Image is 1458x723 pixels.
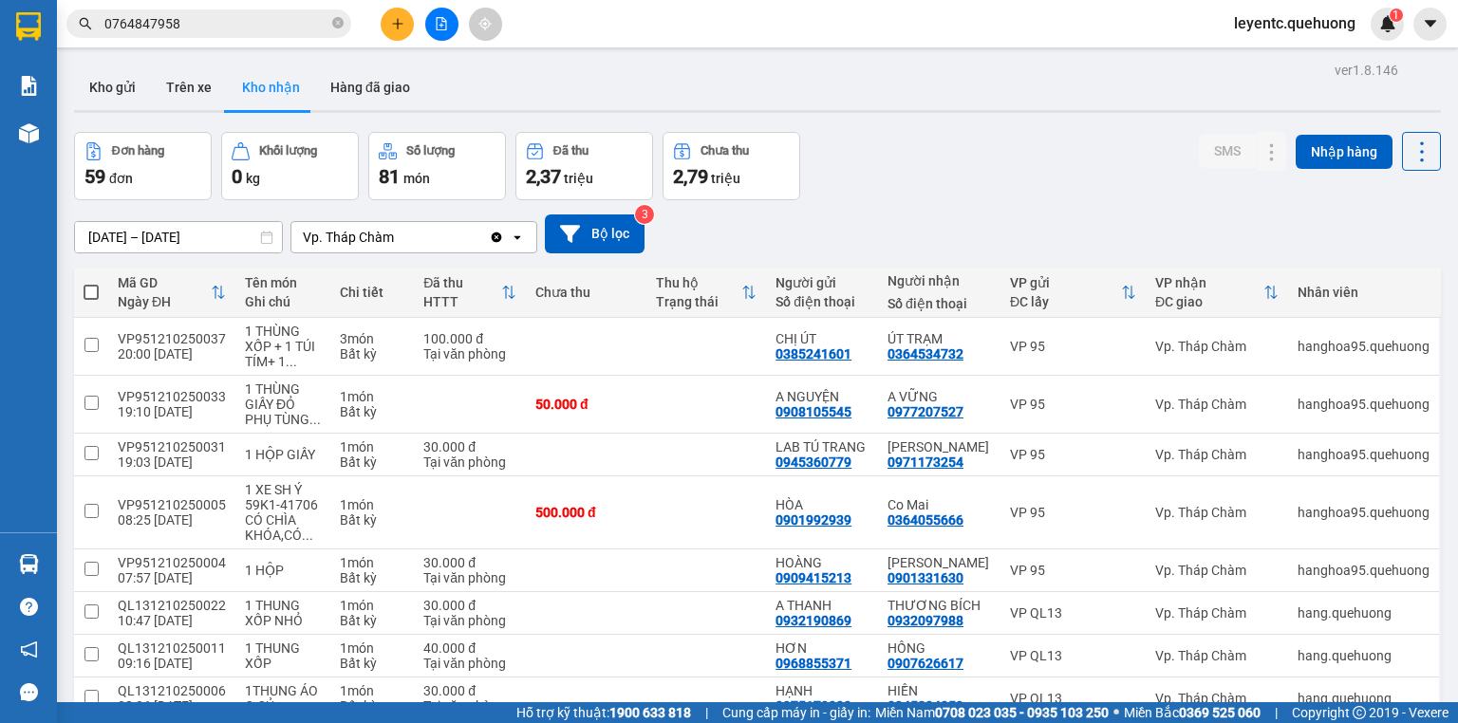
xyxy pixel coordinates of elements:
[776,640,869,656] div: HƠN
[19,554,39,574] img: warehouse-icon
[510,230,525,245] svg: open
[108,268,235,318] th: Toggle SortBy
[1010,563,1136,578] div: VP 95
[118,294,211,309] div: Ngày ĐH
[888,454,963,470] div: 0971173254
[340,640,404,656] div: 1 món
[515,132,653,200] button: Đã thu2,37 triệu
[423,598,516,613] div: 30.000 đ
[888,404,963,419] div: 0977207527
[340,497,404,512] div: 1 món
[609,705,691,720] strong: 1900 633 818
[516,702,691,723] span: Hỗ trợ kỹ thuật:
[776,497,869,512] div: HÒA
[340,346,404,361] div: Bất kỳ
[379,165,400,188] span: 81
[888,656,963,671] div: 0907626617
[776,698,851,714] div: 0975179000
[423,683,516,698] div: 30.000 đ
[340,389,404,404] div: 1 món
[340,613,404,628] div: Bất kỳ
[118,683,226,698] div: QL131210250006
[888,683,991,698] div: HIỀN
[776,570,851,585] div: 0909415213
[423,570,516,585] div: Tại văn phòng
[118,404,226,419] div: 19:10 [DATE]
[74,132,212,200] button: Đơn hàng59đơn
[245,381,321,427] div: 1 THÙNG GIẤY ĐỎ PHỤ TÙNG XE
[535,285,637,300] div: Chưa thu
[1155,294,1263,309] div: ĐC giao
[526,165,561,188] span: 2,37
[776,275,869,290] div: Người gửi
[20,683,38,701] span: message
[1010,294,1121,309] div: ĐC lấy
[776,404,851,419] div: 0908105545
[340,454,404,470] div: Bất kỳ
[118,275,211,290] div: Mã GD
[396,228,398,247] input: Selected Vp. Tháp Chàm.
[118,454,226,470] div: 19:03 [DATE]
[776,555,869,570] div: HOÀNG
[673,165,708,188] span: 2,79
[74,65,151,110] button: Kho gửi
[1155,339,1279,354] div: Vp. Tháp Chàm
[776,512,851,528] div: 0901992939
[888,640,991,656] div: HỒNG
[1155,505,1279,520] div: Vp. Tháp Chàm
[435,17,448,30] span: file-add
[112,144,164,158] div: Đơn hàng
[19,76,39,96] img: solution-icon
[776,346,851,361] div: 0385241601
[221,132,359,200] button: Khối lượng0kg
[776,439,869,454] div: LAB TÚ TRANG
[1379,15,1396,32] img: icon-new-feature
[75,222,282,252] input: Select a date range.
[340,698,404,714] div: Bất kỳ
[663,132,800,200] button: Chưa thu2,79 triệu
[1390,9,1403,22] sup: 1
[1275,702,1278,723] span: |
[425,8,458,41] button: file-add
[332,15,344,33] span: close-circle
[286,354,297,369] span: ...
[118,656,226,671] div: 09:16 [DATE]
[84,165,105,188] span: 59
[888,346,963,361] div: 0364534732
[118,598,226,613] div: QL131210250022
[888,296,991,311] div: Số điện thoại
[423,640,516,656] div: 40.000 đ
[656,294,742,309] div: Trạng thái
[535,505,637,520] div: 500.000 đ
[368,132,506,200] button: Số lượng81món
[118,555,226,570] div: VP951210250004
[423,555,516,570] div: 30.000 đ
[545,214,645,253] button: Bộ lọc
[469,8,502,41] button: aim
[245,294,321,309] div: Ghi chú
[79,17,92,30] span: search
[888,698,963,714] div: 0945204059
[776,331,869,346] div: CHỊ ÚT
[118,331,226,346] div: VP951210250037
[1296,135,1393,169] button: Nhập hàng
[1155,605,1279,621] div: Vp. Tháp Chàm
[340,656,404,671] div: Bất kỳ
[423,439,516,454] div: 30.000 đ
[722,702,870,723] span: Cung cấp máy in - giấy in:
[423,454,516,470] div: Tại văn phòng
[1010,505,1136,520] div: VP 95
[118,389,226,404] div: VP951210250033
[118,570,226,585] div: 07:57 [DATE]
[1146,268,1288,318] th: Toggle SortBy
[340,512,404,528] div: Bất kỳ
[701,144,749,158] div: Chưa thu
[118,613,226,628] div: 10:47 [DATE]
[711,171,740,186] span: triệu
[1010,339,1136,354] div: VP 95
[414,268,526,318] th: Toggle SortBy
[1298,563,1430,578] div: hanghoa95.quehuong
[1000,268,1146,318] th: Toggle SortBy
[245,324,321,369] div: 1 THÙNG XỐP + 1 TÚI TÍM+ 1 THÙNG GIẤY
[888,555,991,570] div: THANH DUNG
